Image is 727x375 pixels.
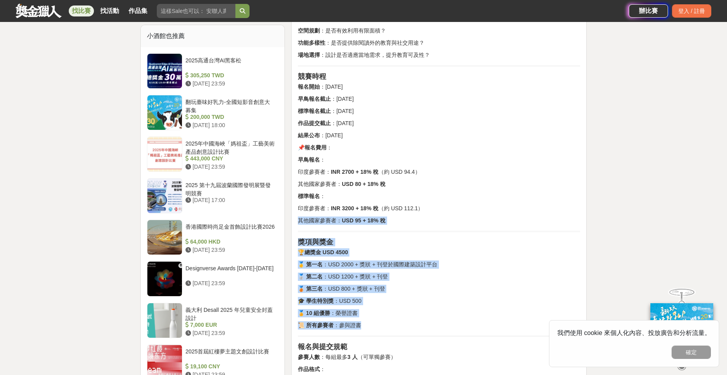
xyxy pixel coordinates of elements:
[298,52,320,58] strong: 場地選擇
[185,223,275,238] div: 香港國際時尚足金首飾設計比賽2026
[629,4,668,18] a: 辦比賽
[298,108,331,114] strong: 標準報名截止
[331,205,378,211] strong: INR 3200 + 18% 稅
[298,285,580,293] p: ：USD 800 + 獎狀 + 刊登
[157,4,235,18] input: 這樣Sale也可以： 安聯人壽創意銷售法募集
[557,329,711,336] span: 我們使用 cookie 來個人化內容、投放廣告和分析流量。
[185,264,275,279] div: Designverse Awards [DATE]-[DATE]
[97,5,122,16] a: 找活動
[298,353,580,361] p: ：每組最多 （可單獨參賽）
[347,354,358,360] strong: 3 人
[342,217,386,224] strong: USD 95 + 18% 稅
[185,98,275,113] div: 翻玩臺味好乳力-全國短影音創意大募集
[298,73,326,80] strong: 競賽時程
[185,246,275,254] div: [DATE] 23:59
[69,5,94,16] a: 找比賽
[147,261,278,297] a: Designverse Awards [DATE]-[DATE] [DATE] 23:59
[298,180,580,188] p: 其他國家參賽者：
[298,366,320,372] strong: 作品格式
[298,298,334,304] strong: 🎓 學生特別獎
[185,279,275,288] div: [DATE] 23:59
[298,144,580,152] p: 📌 ：
[185,56,275,71] div: 2025高通台灣AI黑客松
[298,131,580,140] p: ：[DATE]
[185,329,275,337] div: [DATE] 23:59
[185,155,275,163] div: 443,000 CNY
[298,273,580,281] p: ：USD 1200 + 獎狀 + 刊登
[185,238,275,246] div: 64,000 HKD
[298,217,580,225] p: 其他國家參賽者：
[185,348,275,362] div: 2025首屆紅樓夢主題文創設計比賽
[125,5,151,16] a: 作品集
[331,169,378,175] strong: INR 2700 + 18% 稅
[298,83,580,91] p: ：[DATE]
[185,321,275,329] div: 7,000 EUR
[298,51,580,59] p: ：設計是否適應當地需求，提升教育可及性？
[298,204,580,213] p: 印度參賽者： （約 USD 112.1）
[298,157,320,163] strong: 早鳥報名
[298,192,580,200] p: ：
[298,27,580,35] p: ：是否有效利用有限面積？
[185,113,275,121] div: 200,000 TWD
[298,322,334,328] strong: 📜 所有參賽者
[298,107,580,115] p: ：[DATE]
[185,71,275,80] div: 305,250 TWD
[298,286,323,292] strong: 🥉 第三名
[650,303,713,355] img: ff197300-f8ee-455f-a0ae-06a3645bc375.jpg
[298,193,320,199] strong: 標準報名
[298,168,580,176] p: 印度參賽者： （約 USD 94.4）
[298,84,320,90] strong: 報名開始
[298,309,580,317] p: ：榮譽證書
[147,178,278,213] a: 2025 第十九屆波蘭國際發明展暨發明競賽 [DATE] 17:00
[342,181,386,187] strong: USD 80 + 18% 稅
[185,306,275,321] div: 義大利 Desall 2025 年兒童安全封蓋設計
[147,95,278,130] a: 翻玩臺味好乳力-全國短影音創意大募集 200,000 TWD [DATE] 18:00
[298,343,347,351] strong: 報名與提交規範
[298,310,330,316] strong: 🏅 10 組優勝
[298,27,320,34] strong: 空間規劃
[185,163,275,171] div: [DATE] 23:59
[298,260,580,269] p: ：USD 2000 + 獎狀 + 刊登於國際建築設計平台
[185,196,275,204] div: [DATE] 17:00
[305,249,348,255] strong: 總獎金 USD 4500
[185,362,275,371] div: 19,100 CNY
[185,140,275,155] div: 2025年中國海峽「媽祖盃」工藝美術產品創意設計比賽
[298,119,580,127] p: ：[DATE]
[298,273,323,280] strong: 🥈 第二名
[298,96,331,102] strong: 早鳥報名截止
[298,321,580,329] p: ：參與證書
[147,53,278,89] a: 2025高通台灣AI黑客松 305,250 TWD [DATE] 23:59
[147,303,278,338] a: 義大利 Desall 2025 年兒童安全封蓋設計 7,000 EUR [DATE] 23:59
[298,120,331,126] strong: 作品提交截止
[298,95,580,103] p: ：[DATE]
[298,365,580,373] p: ：
[185,181,275,196] div: 2025 第十九屆波蘭國際發明展暨發明競賽
[305,144,327,151] strong: 報名費用
[298,261,323,268] strong: 🥇 第一名
[298,248,580,257] p: 🏆
[147,137,278,172] a: 2025年中國海峽「媽祖盃」工藝美術產品創意設計比賽 443,000 CNY [DATE] 23:59
[185,121,275,129] div: [DATE] 18:00
[298,238,333,246] strong: 獎項與獎金
[298,354,320,360] strong: 參賽人數
[672,346,711,359] button: 確定
[298,132,320,138] strong: 結果公布
[298,156,580,164] p: ：
[298,40,325,46] strong: 功能多樣性
[147,220,278,255] a: 香港國際時尚足金首飾設計比賽2026 64,000 HKD [DATE] 23:59
[672,4,711,18] div: 登入 / 註冊
[141,25,285,47] div: 小酒館也推薦
[298,297,580,305] p: ：USD 500
[298,39,580,47] p: ：是否提供除閱讀外的教育與社交用途？
[185,80,275,88] div: [DATE] 23:59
